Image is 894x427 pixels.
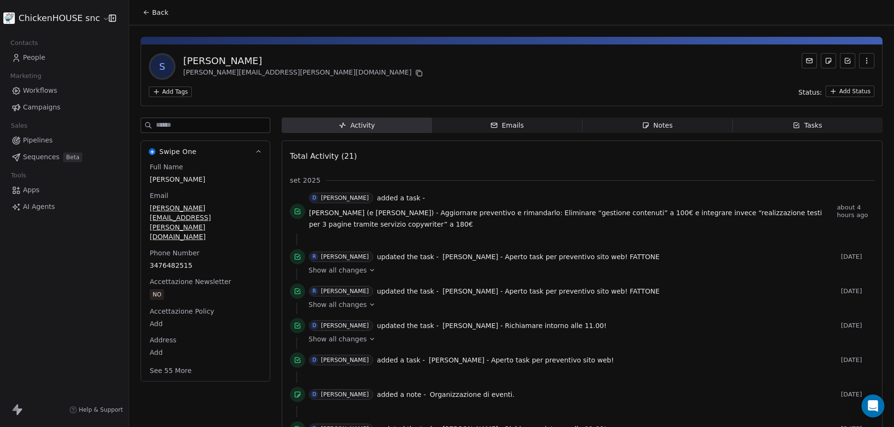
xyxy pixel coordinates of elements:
[377,355,425,365] span: added a task -
[8,99,121,115] a: Campaigns
[148,248,201,258] span: Phone Number
[442,253,660,261] span: [PERSON_NAME] - Aperto task per preventivo sito web! FATTONE
[159,147,197,156] span: Swipe One
[23,135,53,145] span: Pipelines
[377,321,439,330] span: updated the task -
[148,277,233,286] span: Accettazione Newsletter
[841,391,874,398] span: [DATE]
[141,141,270,162] button: Swipe OneSwipe One
[7,168,30,183] span: Tools
[8,83,121,99] a: Workflows
[152,8,168,17] span: Back
[150,261,261,270] span: 3476482515
[150,348,261,357] span: Add
[144,362,198,379] button: See 55 More
[23,102,60,112] span: Campaigns
[309,207,833,230] a: [PERSON_NAME] (e [PERSON_NAME]) - Aggiornare preventivo e rimandarlo: Eliminare “gestione contenu...
[430,391,514,398] span: Organizzazione di eventi.
[798,88,822,97] span: Status:
[429,354,614,366] a: [PERSON_NAME] - Aperto task per preventivo sito web!
[377,390,426,399] span: added a note -
[377,286,439,296] span: updated the task -
[23,185,40,195] span: Apps
[837,204,874,219] span: about 4 hours ago
[309,300,868,309] a: Show all changes
[826,86,874,97] button: Add Status
[309,265,868,275] a: Show all changes
[841,356,874,364] span: [DATE]
[490,120,524,131] div: Emails
[312,391,316,398] div: D
[321,322,369,329] div: [PERSON_NAME]
[7,119,32,133] span: Sales
[79,406,123,414] span: Help & Support
[150,175,261,184] span: [PERSON_NAME]
[377,193,425,203] span: added a task -
[69,406,123,414] a: Help & Support
[321,391,369,398] div: [PERSON_NAME]
[841,322,874,329] span: [DATE]
[151,55,174,78] span: S
[442,251,660,263] a: [PERSON_NAME] - Aperto task per preventivo sito web! FATTONE
[8,132,121,148] a: Pipelines
[148,191,170,200] span: Email
[841,287,874,295] span: [DATE]
[6,36,42,50] span: Contacts
[153,290,161,299] div: NO
[442,285,660,297] a: [PERSON_NAME] - Aperto task per preventivo sito web! FATTONE
[793,120,822,131] div: Tasks
[290,152,357,161] span: Total Activity (21)
[309,334,868,344] a: Show all changes
[8,149,121,165] a: SequencesBeta
[321,253,369,260] div: [PERSON_NAME]
[312,194,316,202] div: D
[3,12,15,24] img: 4.jpg
[309,300,367,309] span: Show all changes
[442,322,607,329] span: [PERSON_NAME] - Richiamare intorno alle 11.00!
[377,252,439,262] span: updated the task -
[309,265,367,275] span: Show all changes
[148,335,178,345] span: Address
[19,12,100,24] span: ChickenHOUSE snc
[63,153,82,162] span: Beta
[23,86,57,96] span: Workflows
[141,162,270,381] div: Swipe OneSwipe One
[150,203,261,241] span: [PERSON_NAME][EMAIL_ADDRESS][PERSON_NAME][DOMAIN_NAME]
[312,356,316,364] div: D
[321,357,369,363] div: [PERSON_NAME]
[313,253,316,261] div: R
[841,253,874,261] span: [DATE]
[429,356,614,364] span: [PERSON_NAME] - Aperto task per preventivo sito web!
[313,287,316,295] div: R
[442,287,660,295] span: [PERSON_NAME] - Aperto task per preventivo sito web! FATTONE
[321,288,369,295] div: [PERSON_NAME]
[148,307,216,316] span: Accettazione Policy
[23,202,55,212] span: AI Agents
[430,389,514,400] a: Organizzazione di eventi.
[861,394,884,417] div: Open Intercom Messenger
[309,334,367,344] span: Show all changes
[642,120,673,131] div: Notes
[148,162,185,172] span: Full Name
[149,148,155,155] img: Swipe One
[137,4,174,21] button: Back
[8,199,121,215] a: AI Agents
[312,322,316,329] div: D
[149,87,192,97] button: Add Tags
[23,53,45,63] span: People
[321,195,369,201] div: [PERSON_NAME]
[8,50,121,66] a: People
[309,209,822,228] span: [PERSON_NAME] (e [PERSON_NAME]) - Aggiornare preventivo e rimandarlo: Eliminare “gestione contenu...
[6,69,45,83] span: Marketing
[442,320,607,331] a: [PERSON_NAME] - Richiamare intorno alle 11.00!
[8,182,121,198] a: Apps
[11,10,102,26] button: ChickenHOUSE snc
[290,175,320,185] span: set 2025
[150,319,261,328] span: Add
[23,152,59,162] span: Sequences
[183,54,425,67] div: [PERSON_NAME]
[183,67,425,79] div: [PERSON_NAME][EMAIL_ADDRESS][PERSON_NAME][DOMAIN_NAME]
